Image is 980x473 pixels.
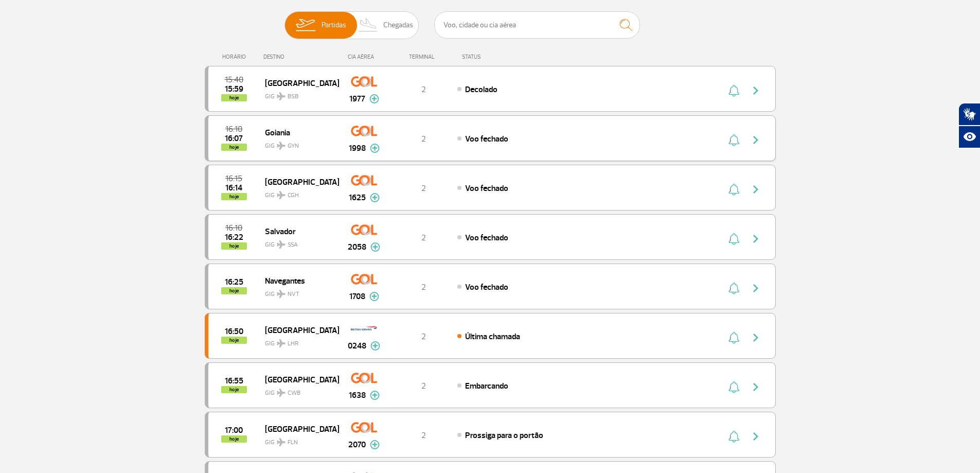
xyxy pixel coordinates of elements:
img: destiny_airplane.svg [277,191,286,199]
button: Abrir recursos assistivos. [958,126,980,148]
div: Plugin de acessibilidade da Hand Talk. [958,103,980,148]
img: destiny_airplane.svg [277,92,286,100]
span: LHR [288,339,298,348]
span: Embarcando [465,381,508,391]
span: hoje [221,242,247,250]
span: hoje [221,287,247,294]
span: 2025-09-30 16:07:22 [225,135,243,142]
img: mais-info-painel-voo.svg [369,292,379,301]
span: [GEOGRAPHIC_DATA] [265,323,331,337]
span: Voo fechado [465,282,508,292]
span: 2025-09-30 15:40:00 [225,76,243,83]
img: seta-direita-painel-voo.svg [750,134,762,146]
img: mais-info-painel-voo.svg [370,144,380,153]
span: CWB [288,389,300,398]
span: 2025-09-30 17:00:00 [225,427,243,434]
span: 1977 [349,93,365,105]
span: 2025-09-30 16:22:00 [225,234,243,241]
img: sino-painel-voo.svg [728,282,739,294]
div: TERMINAL [390,54,457,60]
span: Voo fechado [465,183,508,194]
img: destiny_airplane.svg [277,438,286,446]
img: sino-painel-voo.svg [728,430,739,443]
span: 1708 [349,290,365,303]
img: mais-info-painel-voo.svg [370,341,380,351]
img: sino-painel-voo.svg [728,233,739,245]
span: hoje [221,94,247,101]
span: 1638 [349,389,366,401]
img: seta-direita-painel-voo.svg [750,183,762,196]
span: GIG [265,383,331,398]
span: hoje [221,386,247,393]
button: Abrir tradutor de língua de sinais. [958,103,980,126]
img: destiny_airplane.svg [277,142,286,150]
span: GIG [265,334,331,348]
span: CGH [288,191,299,200]
span: [GEOGRAPHIC_DATA] [265,175,331,188]
span: GIG [265,185,331,200]
img: seta-direita-painel-voo.svg [750,430,762,443]
img: mais-info-painel-voo.svg [370,193,380,202]
img: seta-direita-painel-voo.svg [750,282,762,294]
span: SSA [288,240,298,250]
img: mais-info-painel-voo.svg [370,242,380,252]
span: 2025-09-30 16:10:00 [225,126,242,133]
span: BSB [288,92,298,101]
span: hoje [221,144,247,151]
img: destiny_airplane.svg [277,290,286,298]
span: 2070 [348,439,366,451]
span: Prossiga para o portão [465,430,543,441]
div: HORÁRIO [208,54,264,60]
span: 2025-09-30 16:10:00 [225,224,242,232]
span: Goiania [265,126,331,139]
span: 2058 [348,241,366,253]
span: GIG [265,235,331,250]
img: mais-info-painel-voo.svg [369,94,379,103]
span: 2 [421,331,426,342]
span: Voo fechado [465,134,508,144]
span: Chegadas [383,12,413,39]
span: FLN [288,438,298,447]
img: slider-embarque [289,12,322,39]
img: seta-direita-painel-voo.svg [750,233,762,245]
span: 2025-09-30 16:14:40 [225,184,242,191]
span: GIG [265,432,331,447]
span: 0248 [348,340,366,352]
img: destiny_airplane.svg [277,240,286,249]
span: hoje [221,193,247,200]
span: GIG [265,86,331,101]
img: mais-info-painel-voo.svg [370,391,380,400]
span: 2025-09-30 15:59:00 [225,85,243,93]
span: 2025-09-30 16:55:00 [225,377,243,384]
img: seta-direita-painel-voo.svg [750,84,762,97]
img: sino-painel-voo.svg [728,381,739,393]
span: 2 [421,134,426,144]
img: seta-direita-painel-voo.svg [750,331,762,344]
span: 1625 [349,191,366,204]
img: sino-painel-voo.svg [728,84,739,97]
span: Navegantes [265,274,331,287]
span: [GEOGRAPHIC_DATA] [265,76,331,90]
span: 1998 [349,142,366,154]
span: 2025-09-30 16:50:00 [225,328,243,335]
span: Voo fechado [465,233,508,243]
span: GYN [288,142,299,151]
span: 2025-09-30 16:25:00 [225,278,243,286]
span: NVT [288,290,299,299]
img: sino-painel-voo.svg [728,183,739,196]
span: Salvador [265,224,331,238]
span: [GEOGRAPHIC_DATA] [265,422,331,435]
img: destiny_airplane.svg [277,389,286,397]
span: 2 [421,183,426,194]
img: sino-painel-voo.svg [728,331,739,344]
span: hoje [221,435,247,443]
span: Decolado [465,84,497,95]
span: 2025-09-30 16:15:00 [225,175,242,182]
span: 2 [421,84,426,95]
span: [GEOGRAPHIC_DATA] [265,373,331,386]
img: destiny_airplane.svg [277,339,286,347]
span: 2 [421,381,426,391]
span: GIG [265,136,331,151]
img: sino-painel-voo.svg [728,134,739,146]
span: hoje [221,337,247,344]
